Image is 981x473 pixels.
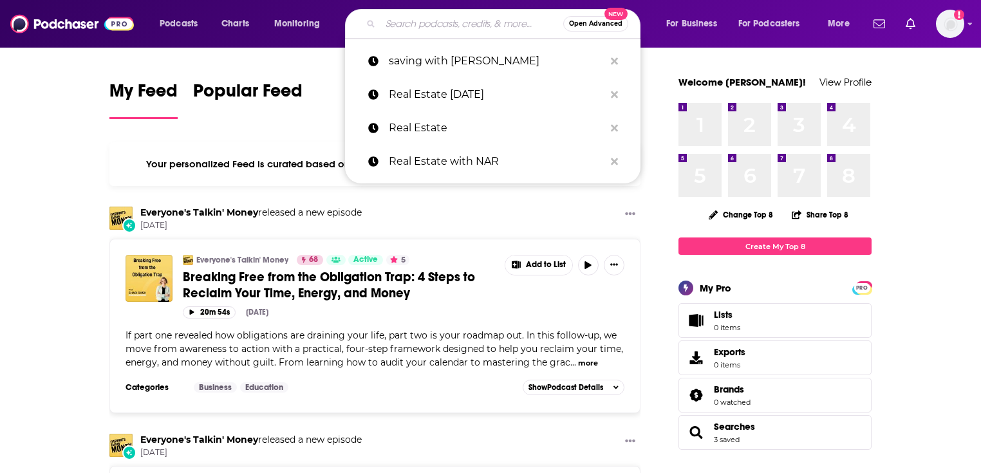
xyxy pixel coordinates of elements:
[666,15,717,33] span: For Business
[854,283,870,292] a: PRO
[657,14,733,34] button: open menu
[828,15,850,33] span: More
[936,10,964,38] span: Logged in as rpearson
[109,80,178,109] span: My Feed
[221,15,249,33] span: Charts
[714,384,751,395] a: Brands
[140,434,258,445] a: Everyone's Talkin' Money
[954,10,964,20] svg: Add a profile image
[10,12,134,36] img: Podchaser - Follow, Share and Rate Podcasts
[563,16,628,32] button: Open AdvancedNew
[678,415,872,450] span: Searches
[109,142,640,186] div: Your personalized Feed is curated based on the Podcasts, Creators, Users, and Lists that you Follow.
[122,218,136,232] div: New Episode
[714,384,744,395] span: Brands
[569,21,622,27] span: Open Advanced
[683,311,709,329] span: Lists
[678,378,872,413] span: Brands
[578,358,598,369] button: more
[389,145,604,178] p: Real Estate with NAR
[122,445,136,459] div: New Episode
[678,303,872,338] a: Lists
[714,346,745,358] span: Exports
[345,111,640,145] a: Real Estate
[528,383,603,392] span: Show Podcast Details
[678,76,806,88] a: Welcome [PERSON_NAME]!
[936,10,964,38] img: User Profile
[700,282,731,294] div: My Pro
[345,78,640,111] a: Real Estate [DATE]
[389,44,604,78] p: saving with steve
[678,237,872,255] a: Create My Top 8
[240,382,288,393] a: Education
[353,254,378,266] span: Active
[389,78,604,111] p: Real Estate Today
[523,380,624,395] button: ShowPodcast Details
[109,434,133,457] img: Everyone's Talkin' Money
[126,255,173,302] img: Breaking Free from the Obligation Trap: 4 Steps to Reclaim Your Time, Energy, and Money
[109,80,178,119] a: My Feed
[183,306,236,319] button: 20m 54s
[526,260,566,270] span: Add to List
[183,269,496,301] a: Breaking Free from the Obligation Trap: 4 Steps to Reclaim Your Time, Energy, and Money
[936,10,964,38] button: Show profile menu
[714,309,740,320] span: Lists
[714,398,751,407] a: 0 watched
[819,76,872,88] a: View Profile
[183,269,475,301] span: Breaking Free from the Obligation Trap: 4 Steps to Reclaim Your Time, Energy, and Money
[140,447,362,458] span: [DATE]
[854,283,870,293] span: PRO
[151,14,214,34] button: open menu
[604,255,624,275] button: Show More Button
[345,44,640,78] a: saving with [PERSON_NAME]
[160,15,198,33] span: Podcasts
[868,13,890,35] a: Show notifications dropdown
[126,382,183,393] h3: Categories
[140,207,362,219] h3: released a new episode
[386,255,409,265] button: 5
[274,15,320,33] span: Monitoring
[819,14,866,34] button: open menu
[714,323,740,332] span: 0 items
[309,254,318,266] span: 68
[140,220,362,231] span: [DATE]
[297,255,323,265] a: 68
[194,382,237,393] a: Business
[714,360,745,369] span: 0 items
[714,309,733,320] span: Lists
[109,207,133,230] img: Everyone's Talkin' Money
[265,14,337,34] button: open menu
[505,255,572,275] button: Show More Button
[620,207,640,223] button: Show More Button
[901,13,920,35] a: Show notifications dropdown
[678,340,872,375] a: Exports
[714,435,740,444] a: 3 saved
[389,111,604,145] p: Real Estate
[738,15,800,33] span: For Podcasters
[683,349,709,367] span: Exports
[193,80,303,109] span: Popular Feed
[791,202,849,227] button: Share Top 8
[183,255,193,265] img: Everyone's Talkin' Money
[730,14,819,34] button: open menu
[604,8,628,20] span: New
[193,80,303,119] a: Popular Feed
[126,329,623,368] span: If part one revealed how obligations are draining your life, part two is your roadmap out. In thi...
[380,14,563,34] input: Search podcasts, credits, & more...
[140,207,258,218] a: Everyone's Talkin' Money
[140,434,362,446] h3: released a new episode
[348,255,383,265] a: Active
[196,255,288,265] a: Everyone's Talkin' Money
[620,434,640,450] button: Show More Button
[246,308,268,317] div: [DATE]
[570,357,576,368] span: ...
[357,9,653,39] div: Search podcasts, credits, & more...
[683,386,709,404] a: Brands
[345,145,640,178] a: Real Estate with NAR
